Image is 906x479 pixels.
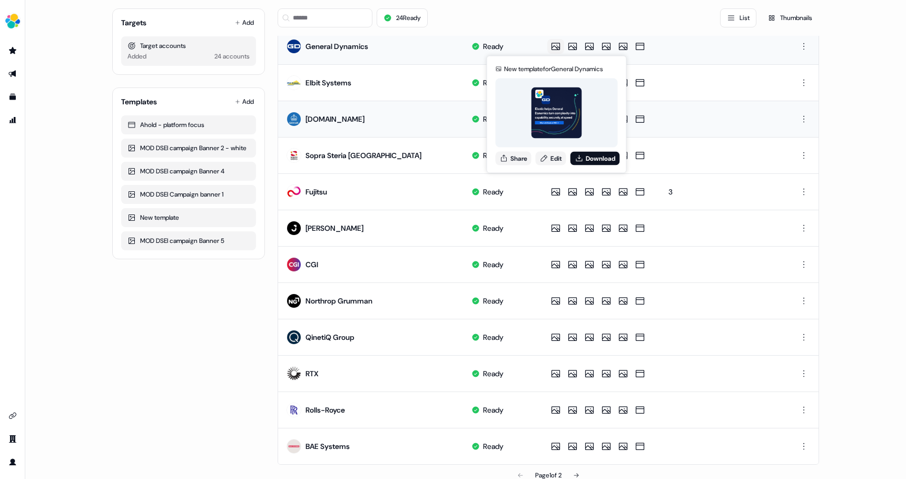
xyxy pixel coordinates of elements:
[483,332,504,343] div: Ready
[127,120,250,130] div: Ahold - platform focus
[483,296,504,306] div: Ready
[4,89,21,105] a: Go to templates
[483,41,504,52] div: Ready
[306,187,327,197] div: Fujitsu
[306,405,345,415] div: Rolls-Royce
[377,8,428,27] button: 24Ready
[306,77,351,88] div: Elbit Systems
[483,223,504,233] div: Ready
[233,15,256,30] button: Add
[483,405,504,415] div: Ready
[127,212,250,223] div: New template
[483,114,504,124] div: Ready
[4,112,21,129] a: Go to attribution
[668,187,716,197] div: 3
[4,42,21,59] a: Go to prospects
[121,96,157,107] div: Templates
[4,454,21,471] a: Go to profile
[4,65,21,82] a: Go to outbound experience
[127,236,250,246] div: MOD DSEI campaign Banner 5
[761,8,819,27] button: Thumbnails
[306,150,421,161] div: Sopra Steria [GEOGRAPHIC_DATA]
[127,143,250,153] div: MOD DSEI campaign Banner 2 - white
[127,166,250,177] div: MOD DSEI campaign Banner 4
[306,41,368,52] div: General Dynamics
[306,296,372,306] div: Northrop Grumman
[306,441,350,452] div: BAE Systems
[483,187,504,197] div: Ready
[483,150,504,161] div: Ready
[127,189,250,200] div: MOD DSEI Campaign banner 1
[504,64,603,74] div: New template for General Dynamics
[306,114,365,124] div: [DOMAIN_NAME]
[536,151,566,165] a: Edit
[483,77,504,88] div: Ready
[306,332,354,343] div: QinetiQ Group
[720,8,756,27] button: List
[127,51,146,62] div: Added
[4,431,21,447] a: Go to team
[496,151,531,165] button: Share
[483,259,504,270] div: Ready
[214,51,250,62] div: 24 accounts
[531,87,582,139] img: asset preview
[306,223,363,233] div: [PERSON_NAME]
[483,441,504,452] div: Ready
[233,94,256,109] button: Add
[306,259,318,270] div: CGI
[570,151,620,165] button: Download
[483,368,504,379] div: Ready
[4,407,21,424] a: Go to integrations
[306,368,319,379] div: RTX
[127,41,250,51] div: Target accounts
[121,17,146,28] div: Targets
